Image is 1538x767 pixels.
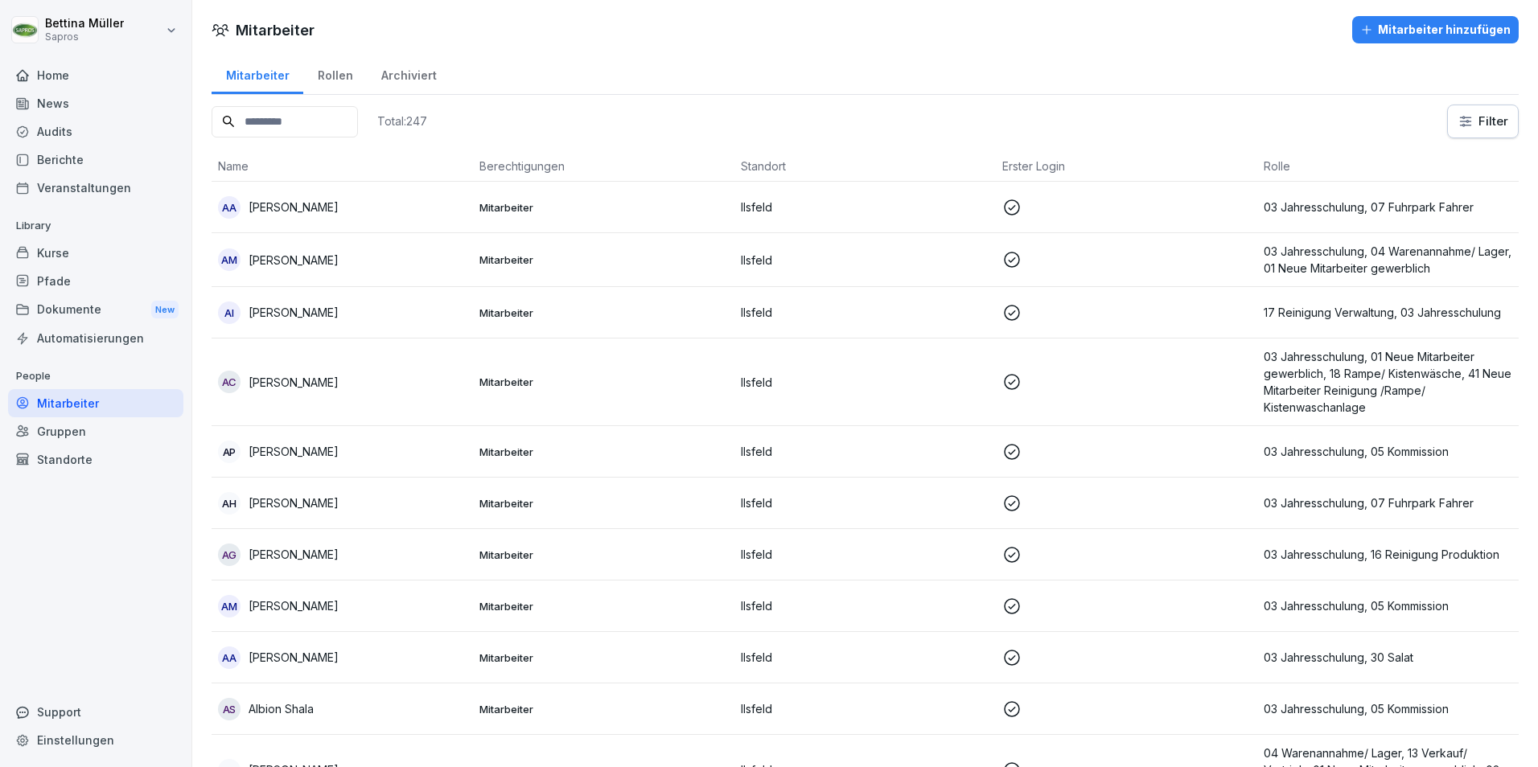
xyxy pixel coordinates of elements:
[8,324,183,352] a: Automatisierungen
[8,89,183,117] a: News
[479,702,728,716] p: Mitarbeiter
[377,113,427,129] p: Total: 247
[45,17,124,31] p: Bettina Müller
[218,301,241,324] div: AI
[218,646,241,669] div: AA
[8,726,183,754] a: Einstellungen
[996,151,1257,182] th: Erster Login
[8,698,183,726] div: Support
[741,546,989,563] p: Ilsfeld
[8,117,183,146] a: Audits
[249,597,339,614] p: [PERSON_NAME]
[1264,443,1512,460] p: 03 Jahresschulung, 05 Kommission
[249,252,339,269] p: [PERSON_NAME]
[741,374,989,391] p: Ilsfeld
[1264,243,1512,277] p: 03 Jahresschulung, 04 Warenannahme/ Lager, 01 Neue Mitarbeiter gewerblich
[479,548,728,562] p: Mitarbeiter
[741,494,989,511] p: Ilsfeld
[8,295,183,325] div: Dokumente
[1264,649,1512,666] p: 03 Jahresschulung, 30 Salat
[479,650,728,665] p: Mitarbeiter
[479,496,728,511] p: Mitarbeiter
[741,700,989,717] p: Ilsfeld
[479,599,728,613] p: Mitarbeiter
[8,213,183,239] p: Library
[236,19,315,41] h1: Mitarbeiter
[1264,348,1512,416] p: 03 Jahresschulung, 01 Neue Mitarbeiter gewerblich, 18 Rampe/ Kistenwäsche, 41 Neue Mitarbeiter Re...
[212,53,303,94] a: Mitarbeiter
[249,304,339,321] p: [PERSON_NAME]
[734,151,996,182] th: Standort
[479,375,728,389] p: Mitarbeiter
[1264,304,1512,321] p: 17 Reinigung Verwaltung, 03 Jahresschulung
[218,371,241,393] div: AC
[218,196,241,219] div: AA
[1264,546,1512,563] p: 03 Jahresschulung, 16 Reinigung Produktion
[8,363,183,389] p: People
[249,374,339,391] p: [PERSON_NAME]
[8,295,183,325] a: DokumenteNew
[479,445,728,459] p: Mitarbeiter
[249,700,314,717] p: Albion Shala
[741,649,989,666] p: Ilsfeld
[249,546,339,563] p: [PERSON_NAME]
[1264,597,1512,614] p: 03 Jahresschulung, 05 Kommission
[367,53,450,94] a: Archiviert
[218,543,241,566] div: AG
[8,445,183,474] a: Standorte
[8,174,183,202] a: Veranstaltungen
[1264,494,1512,511] p: 03 Jahresschulung, 07 Fuhrpark Fahrer
[1360,21,1511,39] div: Mitarbeiter hinzufügen
[1264,700,1512,717] p: 03 Jahresschulung, 05 Kommission
[249,649,339,666] p: [PERSON_NAME]
[741,199,989,215] p: Ilsfeld
[218,595,241,617] div: AM
[1458,113,1508,129] div: Filter
[8,417,183,445] a: Gruppen
[1264,199,1512,215] p: 03 Jahresschulung, 07 Fuhrpark Fahrer
[218,698,241,720] div: AS
[249,199,339,215] p: [PERSON_NAME]
[473,151,734,182] th: Berechtigungen
[741,597,989,614] p: Ilsfeld
[151,301,179,319] div: New
[479,200,728,215] p: Mitarbeiter
[249,443,339,460] p: [PERSON_NAME]
[8,61,183,89] a: Home
[218,248,241,271] div: AM
[741,304,989,321] p: Ilsfeld
[1352,16,1519,43] button: Mitarbeiter hinzufügen
[8,389,183,417] a: Mitarbeiter
[741,252,989,269] p: Ilsfeld
[8,267,183,295] a: Pfade
[8,239,183,267] a: Kurse
[212,151,473,182] th: Name
[8,146,183,174] a: Berichte
[45,31,124,43] p: Sapros
[1448,105,1518,137] button: Filter
[479,306,728,320] p: Mitarbeiter
[741,443,989,460] p: Ilsfeld
[1257,151,1519,182] th: Rolle
[218,441,241,463] div: AP
[218,492,241,515] div: AH
[249,494,339,511] p: [PERSON_NAME]
[479,252,728,267] p: Mitarbeiter
[303,53,367,94] a: Rollen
